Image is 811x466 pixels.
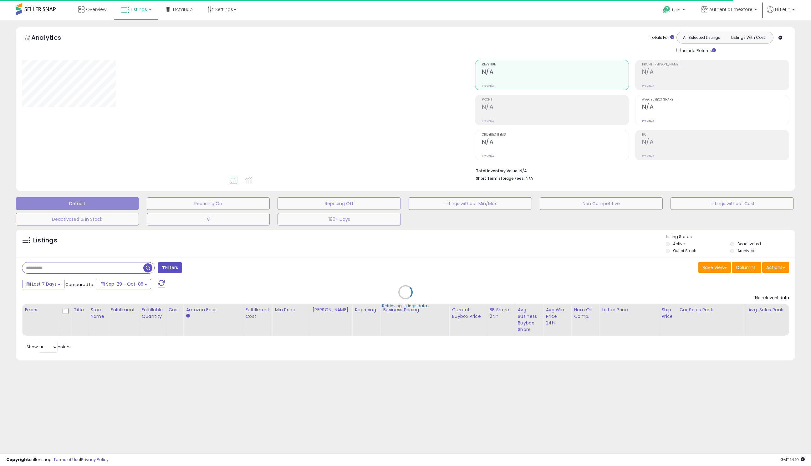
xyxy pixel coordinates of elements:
[658,1,691,20] a: Help
[767,6,795,20] a: Hi Fetih
[482,133,629,137] span: Ordered Items
[642,154,654,158] small: Prev: N/A
[482,98,629,101] span: Profit
[725,34,771,42] button: Listings With Cost
[672,7,681,13] span: Help
[482,119,494,123] small: Prev: N/A
[482,84,494,88] small: Prev: N/A
[278,213,401,225] button: 180+ Days
[482,138,629,147] h2: N/A
[482,103,629,112] h2: N/A
[482,68,629,77] h2: N/A
[476,168,518,173] b: Total Inventory Value:
[540,197,663,210] button: Non Competitive
[642,68,789,77] h2: N/A
[409,197,532,210] button: Listings without Min/Max
[131,6,147,13] span: Listings
[642,103,789,112] h2: N/A
[709,6,752,13] span: AuthenticTimeStore
[678,34,725,42] button: All Selected Listings
[642,63,789,66] span: Profit [PERSON_NAME]
[642,119,654,123] small: Prev: N/A
[526,175,533,181] span: N/A
[382,303,429,309] div: Retrieving listings data..
[642,98,789,101] span: Avg. Buybox Share
[642,138,789,147] h2: N/A
[278,197,401,210] button: Repricing Off
[642,84,654,88] small: Prev: N/A
[86,6,106,13] span: Overview
[476,176,525,181] b: Short Term Storage Fees:
[147,213,270,225] button: FVF
[672,47,723,54] div: Include Returns
[663,6,671,13] i: Get Help
[642,133,789,137] span: ROI
[476,167,784,174] li: N/A
[31,33,73,44] h5: Analytics
[671,197,794,210] button: Listings without Cost
[775,6,790,13] span: Hi Fetih
[650,35,674,41] div: Totals For
[173,6,193,13] span: DataHub
[147,197,270,210] button: Repricing On
[482,154,494,158] small: Prev: N/A
[16,197,139,210] button: Default
[16,213,139,225] button: Deactivated & In Stock
[482,63,629,66] span: Revenue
